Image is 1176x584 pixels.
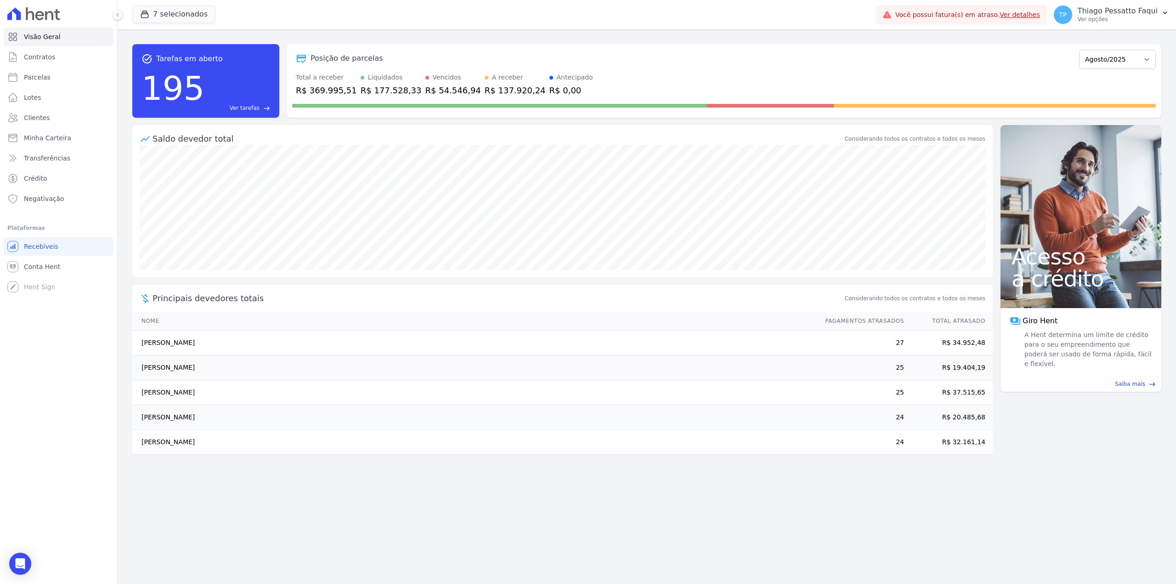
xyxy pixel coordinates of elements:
span: Parcelas [24,73,51,82]
button: 7 selecionados [132,6,215,23]
a: Clientes [4,109,113,127]
td: 24 [816,405,905,430]
a: Ver tarefas east [208,104,270,112]
a: Transferências [4,149,113,167]
div: R$ 369.995,51 [296,84,357,97]
div: 195 [141,64,204,112]
span: Conta Hent [24,262,60,271]
a: Ver detalhes [1000,11,1040,18]
td: R$ 37.515,65 [905,380,993,405]
div: A receber [492,73,523,82]
span: Crédito [24,174,47,183]
span: Você possui fatura(s) em atraso. [895,10,1040,20]
div: Open Intercom Messenger [9,553,31,575]
span: Saiba mais [1115,380,1145,388]
div: Total a receber [296,73,357,82]
a: Recebíveis [4,237,113,256]
a: Lotes [4,88,113,107]
button: TP Thiago Pessatto Faqui Ver opções [1046,2,1176,28]
span: a crédito [1012,268,1150,290]
th: Pagamentos Atrasados [816,312,905,331]
span: Contratos [24,52,55,62]
span: Ver tarefas [230,104,260,112]
span: Negativação [24,194,64,203]
td: [PERSON_NAME] [132,430,816,455]
th: Total Atrasado [905,312,993,331]
td: R$ 32.161,14 [905,430,993,455]
td: [PERSON_NAME] [132,405,816,430]
div: R$ 137.920,24 [485,84,546,97]
span: east [263,105,270,112]
div: Considerando todos os contratos e todos os meses [845,135,985,143]
td: [PERSON_NAME] [132,355,816,380]
span: Giro Hent [1023,315,1057,326]
a: Crédito [4,169,113,188]
div: Posição de parcelas [311,53,383,64]
span: Visão Geral [24,32,61,41]
div: Liquidados [368,73,403,82]
span: east [1149,381,1156,388]
td: 25 [816,380,905,405]
span: Recebíveis [24,242,58,251]
td: [PERSON_NAME] [132,380,816,405]
p: Ver opções [1078,16,1158,23]
td: 24 [816,430,905,455]
div: R$ 177.528,33 [361,84,422,97]
p: Thiago Pessatto Faqui [1078,6,1158,16]
a: Saiba mais east [1006,380,1156,388]
span: Tarefas em aberto [156,53,223,64]
td: 27 [816,331,905,355]
div: Plataformas [7,223,110,234]
a: Contratos [4,48,113,66]
div: Saldo devedor total [153,132,843,145]
span: Acesso [1012,246,1150,268]
div: Vencidos [433,73,461,82]
td: R$ 20.485,68 [905,405,993,430]
a: Minha Carteira [4,129,113,147]
td: R$ 19.404,19 [905,355,993,380]
span: Transferências [24,154,70,163]
div: Antecipado [557,73,593,82]
td: [PERSON_NAME] [132,331,816,355]
span: Lotes [24,93,41,102]
a: Parcelas [4,68,113,86]
span: task_alt [141,53,153,64]
a: Negativação [4,189,113,208]
td: 25 [816,355,905,380]
span: Clientes [24,113,50,122]
div: R$ 54.546,94 [425,84,481,97]
a: Conta Hent [4,258,113,276]
span: Considerando todos os contratos e todos os meses [845,294,985,303]
div: R$ 0,00 [549,84,593,97]
a: Visão Geral [4,28,113,46]
span: TP [1059,11,1067,18]
span: Principais devedores totais [153,292,843,304]
td: R$ 34.952,48 [905,331,993,355]
span: Minha Carteira [24,133,71,143]
span: A Hent determina um limite de crédito para o seu empreendimento que poderá ser usado de forma ráp... [1023,330,1152,369]
th: Nome [132,312,816,331]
